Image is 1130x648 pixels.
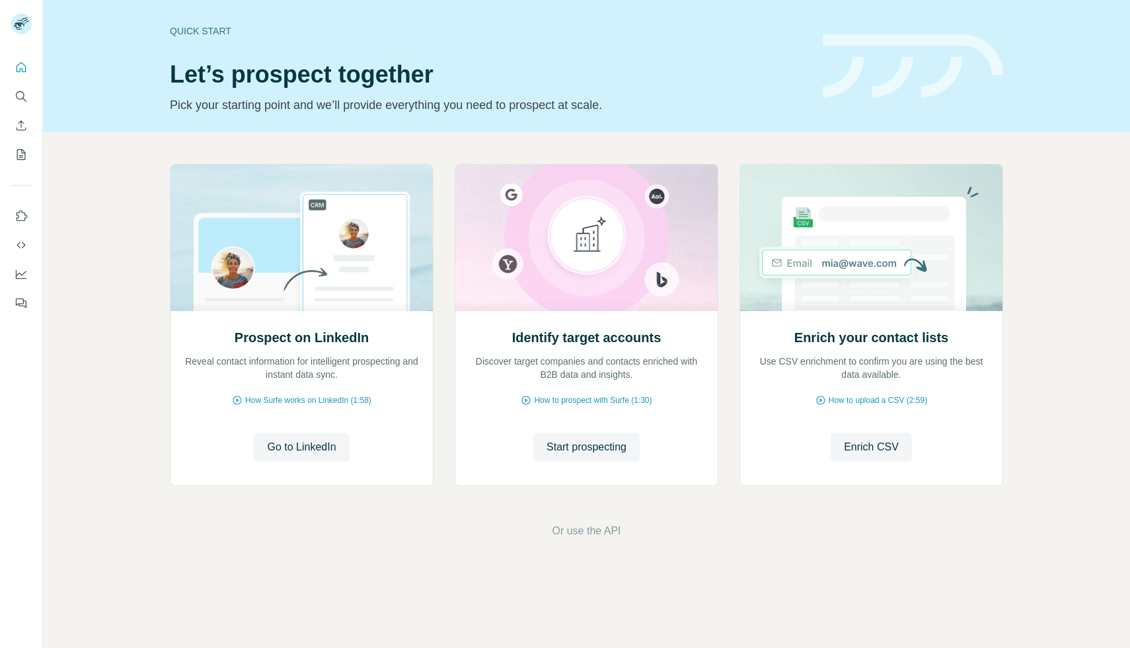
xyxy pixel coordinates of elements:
button: Use Surfe API [11,233,32,257]
h2: Prospect on LinkedIn [235,328,369,347]
span: How to upload a CSV (2:59) [829,394,927,406]
span: How to prospect with Surfe (1:30) [534,394,652,406]
button: Quick start [11,55,32,79]
p: Discover target companies and contacts enriched with B2B data and insights. [469,355,704,381]
button: Dashboard [11,262,32,286]
button: Use Surfe on LinkedIn [11,204,32,228]
span: How Surfe works on LinkedIn (1:58) [245,394,371,406]
button: Enrich CSV [831,433,912,462]
span: Go to LinkedIn [267,439,336,455]
button: Go to LinkedIn [254,433,349,462]
button: My lists [11,143,32,166]
button: Or use the API [552,523,621,539]
h2: Enrich your contact lists [794,328,948,347]
p: Use CSV enrichment to confirm you are using the best data available. [753,355,989,381]
button: Start prospecting [533,433,640,462]
img: Identify target accounts [455,164,718,311]
button: Feedback [11,291,32,315]
span: Enrich CSV [844,439,899,455]
div: Quick start [170,24,807,38]
p: Reveal contact information for intelligent prospecting and instant data sync. [184,355,420,381]
img: banner [823,34,1003,98]
img: Enrich your contact lists [739,164,1003,311]
h1: Let’s prospect together [170,61,807,88]
button: Enrich CSV [11,114,32,137]
button: Search [11,85,32,108]
p: Pick your starting point and we’ll provide everything you need to prospect at scale. [170,96,807,114]
h2: Identify target accounts [512,328,661,347]
span: Start prospecting [546,439,626,455]
img: Prospect on LinkedIn [170,164,433,311]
